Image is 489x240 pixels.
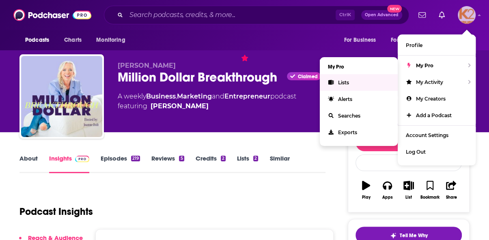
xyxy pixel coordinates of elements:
[420,195,439,200] div: Bookmark
[382,195,393,200] div: Apps
[446,195,457,200] div: Share
[118,101,296,111] span: featuring
[398,107,476,124] a: Add a Podcast
[458,6,476,24] span: Logged in as K2Krupp
[212,92,224,100] span: and
[179,156,184,161] div: 5
[406,132,448,138] span: Account Settings
[96,34,125,46] span: Monitoring
[355,176,377,205] button: Play
[405,195,412,200] div: List
[365,13,399,17] span: Open Advanced
[19,206,93,218] h1: Podcast Insights
[269,154,289,173] a: Similar
[390,232,396,239] img: tell me why sparkle
[416,96,446,102] span: My Creators
[398,37,476,54] a: Profile
[386,32,442,48] button: open menu
[458,6,476,24] img: User Profile
[435,8,448,22] a: Show notifications dropdown
[90,32,136,48] button: open menu
[177,92,212,100] a: Marketing
[415,8,429,22] a: Show notifications dropdown
[146,92,176,100] a: Business
[237,154,258,173] a: Lists2
[416,79,443,85] span: My Activity
[21,56,102,137] img: Million Dollar Breakthrough
[416,62,433,69] span: My Pro
[398,34,476,165] ul: Show profile menu
[440,32,470,48] button: open menu
[118,92,296,111] div: A weekly podcast
[441,176,462,205] button: Share
[126,9,336,21] input: Search podcasts, credits, & more...
[391,34,430,46] span: For Podcasters
[416,112,452,118] span: Add a Podcast
[196,154,226,173] a: Credits2
[419,176,440,205] button: Bookmark
[176,92,177,100] span: ,
[19,154,38,173] a: About
[151,154,184,173] a: Reviews5
[355,154,462,171] div: Rate
[400,232,428,239] span: Tell Me Why
[344,34,376,46] span: For Business
[398,127,476,144] a: Account Settings
[131,156,140,161] div: 219
[362,195,371,200] div: Play
[64,34,82,46] span: Charts
[458,6,476,24] button: Show profile menu
[104,6,409,24] div: Search podcasts, credits, & more...
[13,7,91,23] img: Podchaser - Follow, Share and Rate Podcasts
[221,156,226,161] div: 2
[19,32,60,48] button: open menu
[75,156,89,162] img: Podchaser Pro
[361,10,402,20] button: Open AdvancedNew
[297,75,317,79] span: Claimed
[59,32,86,48] a: Charts
[377,176,398,205] button: Apps
[406,149,426,155] span: Log Out
[118,62,176,69] span: [PERSON_NAME]
[398,90,476,107] a: My Creators
[25,34,49,46] span: Podcasts
[49,154,89,173] a: InsightsPodchaser Pro
[338,32,386,48] button: open menu
[336,10,355,20] span: Ctrl K
[398,176,419,205] button: List
[224,92,270,100] a: Entrepreneur
[406,42,422,48] span: Profile
[151,101,209,111] a: Joanne Bolt
[253,156,258,161] div: 2
[387,5,402,13] span: New
[101,154,140,173] a: Episodes219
